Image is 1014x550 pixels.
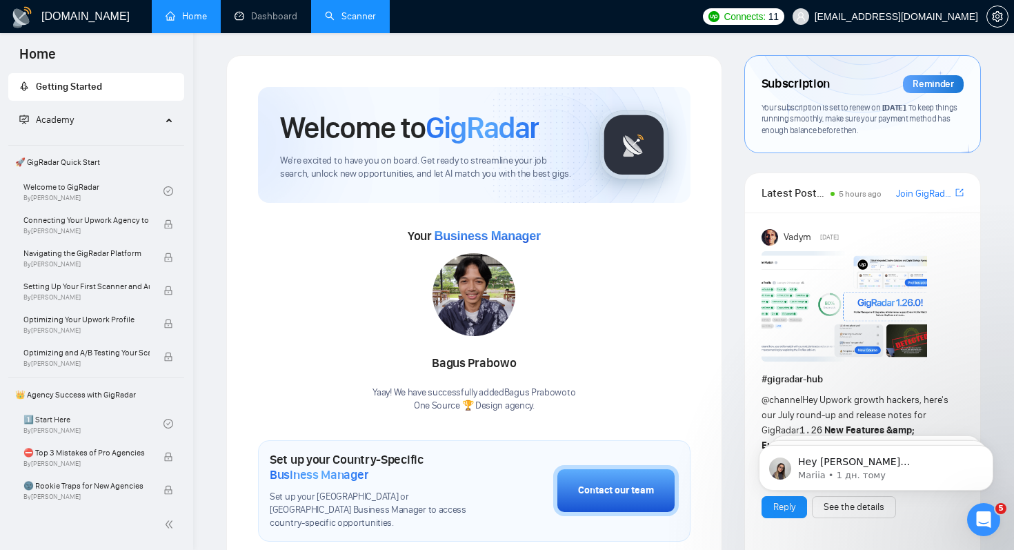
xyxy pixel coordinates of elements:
span: Your subscription is set to renew on . To keep things running smoothly, make sure your payment me... [762,102,957,135]
span: Latest Posts from the GigRadar Community [762,184,827,202]
span: Subscription [762,72,830,96]
span: By [PERSON_NAME] [23,360,150,368]
span: Navigating the GigRadar Platform [23,246,150,260]
img: 1708339786201-IMG-20240215-WA0019.jpg [433,253,515,336]
p: One Source 🏆 Design agency . [372,400,575,413]
span: user [796,12,806,21]
span: Home [8,44,67,73]
span: Optimizing Your Upwork Profile [23,313,150,326]
iframe: Intercom notifications повідомлення [738,416,1014,513]
a: See the details [824,500,884,515]
span: fund-projection-screen [19,115,29,124]
span: Connects: [724,9,765,24]
span: Your [408,228,541,244]
img: F09AC4U7ATU-image.png [762,251,927,362]
button: setting [986,6,1008,28]
span: GigRadar [426,109,539,146]
span: lock [163,352,173,362]
span: By [PERSON_NAME] [23,293,150,302]
span: 5 [995,503,1006,514]
span: By [PERSON_NAME] [23,260,150,268]
span: By [PERSON_NAME] [23,227,150,235]
span: lock [163,485,173,495]
img: upwork-logo.png [708,11,719,22]
span: lock [163,452,173,462]
h1: Welcome to [280,109,539,146]
div: Reminder [903,75,964,93]
a: Welcome to GigRadarBy[PERSON_NAME] [23,176,163,206]
span: Business Manager [434,229,540,243]
span: Connecting Your Upwork Agency to GigRadar [23,213,150,227]
span: By [PERSON_NAME] [23,326,150,335]
a: setting [986,11,1008,22]
a: Reply [773,500,795,515]
span: setting [987,11,1008,22]
a: homeHome [166,10,207,22]
div: Bagus Prabowo [372,352,575,375]
a: Join GigRadar Slack Community [896,186,953,202]
span: Academy [36,114,74,126]
img: Vadym [762,229,778,246]
img: logo [11,6,33,28]
span: lock [163,319,173,328]
span: export [955,187,964,198]
span: 11 [768,9,779,24]
span: ⛔ Top 3 Mistakes of Pro Agencies [23,446,150,460]
img: gigradar-logo.png [599,110,668,179]
a: searchScanner [325,10,376,22]
span: double-left [164,518,178,531]
span: Academy [19,114,74,126]
a: dashboardDashboard [235,10,297,22]
span: Getting Started [36,81,102,92]
span: lock [163,253,173,262]
span: By [PERSON_NAME] [23,493,150,501]
span: By [PERSON_NAME] [23,460,150,468]
span: Vadym [784,230,811,245]
span: 5 hours ago [839,189,882,199]
span: [DATE] [820,231,839,244]
span: Setting Up Your First Scanner and Auto-Bidder [23,279,150,293]
span: We're excited to have you on board. Get ready to streamline your job search, unlock new opportuni... [280,155,577,181]
span: check-circle [163,186,173,196]
span: Hey Upwork growth hackers, here's our July round-up and release notes for GigRadar • is your prof... [762,394,948,466]
h1: # gigradar-hub [762,372,964,387]
button: Contact our team [553,465,679,516]
h1: Set up your Country-Specific [270,452,484,482]
div: Contact our team [578,483,654,498]
span: Business Manager [270,467,368,482]
span: check-circle [163,419,173,429]
span: 🚀 GigRadar Quick Start [10,148,183,176]
span: @channel [762,394,802,406]
span: lock [163,219,173,229]
span: lock [163,286,173,295]
iframe: Intercom live chat [967,503,1000,536]
span: Set up your [GEOGRAPHIC_DATA] or [GEOGRAPHIC_DATA] Business Manager to access country-specific op... [270,491,484,530]
span: 👑 Agency Success with GigRadar [10,381,183,409]
div: Yaay! We have successfully added Bagus Prabowo to [372,386,575,413]
a: export [955,186,964,199]
span: 🌚 Rookie Traps for New Agencies [23,479,150,493]
li: Getting Started [8,73,184,101]
a: 1️⃣ Start HereBy[PERSON_NAME] [23,409,163,439]
span: Optimizing and A/B Testing Your Scanner for Better Results [23,346,150,360]
span: [DATE] [882,102,906,112]
span: rocket [19,81,29,91]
